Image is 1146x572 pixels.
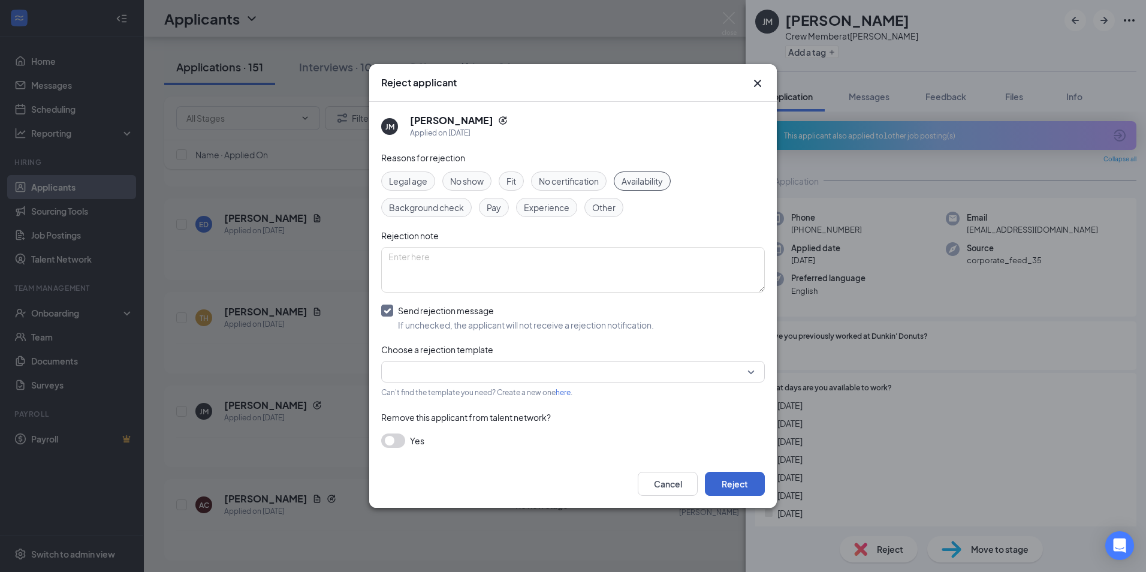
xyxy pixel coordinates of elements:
[410,114,493,127] h5: [PERSON_NAME]
[524,201,569,214] span: Experience
[385,122,394,132] div: JM
[638,472,698,496] button: Cancel
[556,388,571,397] a: here
[506,174,516,188] span: Fit
[381,344,493,355] span: Choose a rejection template
[750,76,765,91] svg: Cross
[487,201,501,214] span: Pay
[410,127,508,139] div: Applied on [DATE]
[381,412,551,423] span: Remove this applicant from talent network?
[705,472,765,496] button: Reject
[592,201,616,214] span: Other
[389,201,464,214] span: Background check
[381,152,465,163] span: Reasons for rejection
[1105,531,1134,560] div: Open Intercom Messenger
[750,76,765,91] button: Close
[381,388,572,397] span: Can't find the template you need? Create a new one .
[410,433,424,448] span: Yes
[381,76,457,89] h3: Reject applicant
[450,174,484,188] span: No show
[498,116,508,125] svg: Reapply
[381,230,439,241] span: Rejection note
[389,174,427,188] span: Legal age
[622,174,663,188] span: Availability
[539,174,599,188] span: No certification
